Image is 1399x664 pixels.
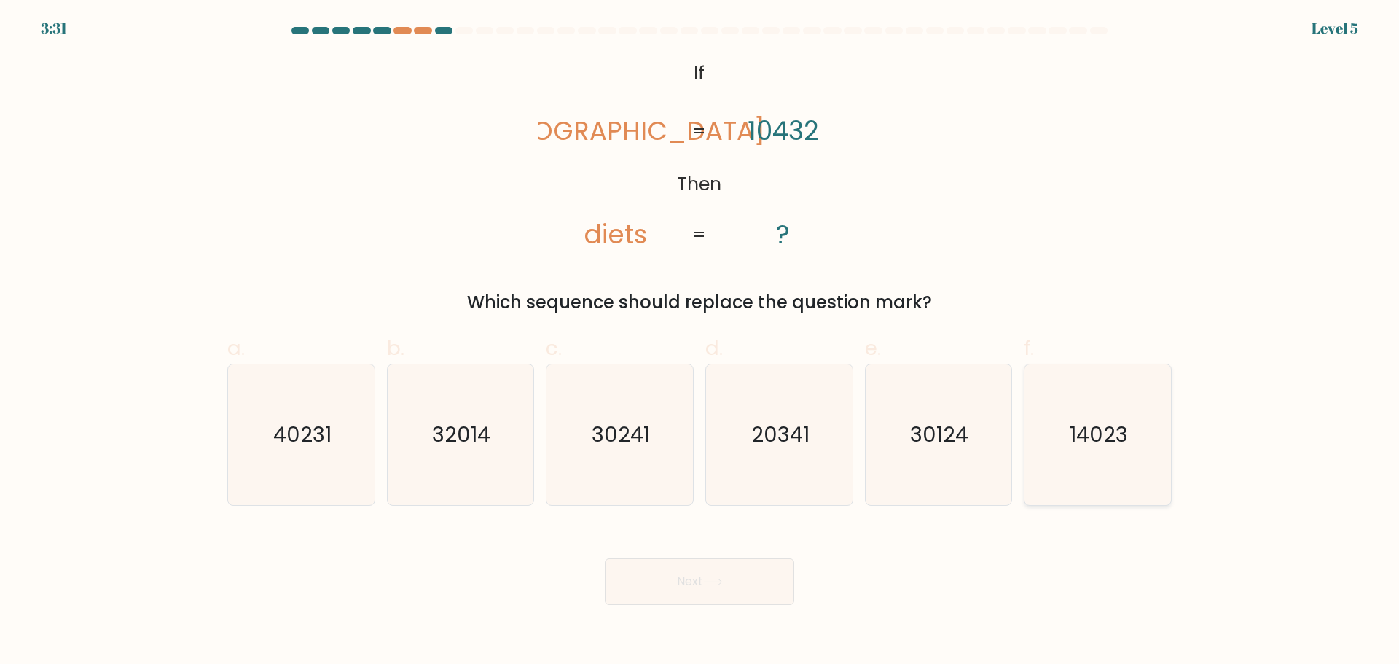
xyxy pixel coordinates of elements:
[1024,334,1034,362] span: f.
[911,420,969,449] text: 30124
[751,420,810,449] text: 20341
[777,216,791,252] tspan: ?
[592,420,651,449] text: 30241
[584,216,647,252] tspan: diets
[865,334,881,362] span: e.
[705,334,723,362] span: d.
[273,420,332,449] text: 40231
[694,60,705,86] tspan: If
[538,55,861,254] svg: @import url('[URL][DOMAIN_NAME]);
[546,334,562,362] span: c.
[41,17,67,39] div: 3:31
[433,420,491,449] text: 32014
[693,222,706,248] tspan: =
[678,172,722,198] tspan: Then
[227,334,245,362] span: a.
[387,334,404,362] span: b.
[236,289,1163,316] div: Which sequence should replace the question mark?
[693,119,706,144] tspan: =
[1312,17,1358,39] div: Level 5
[1070,420,1129,449] text: 14023
[748,114,819,149] tspan: 10432
[605,558,794,605] button: Next
[466,114,765,149] tspan: [DEMOGRAPHIC_DATA]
